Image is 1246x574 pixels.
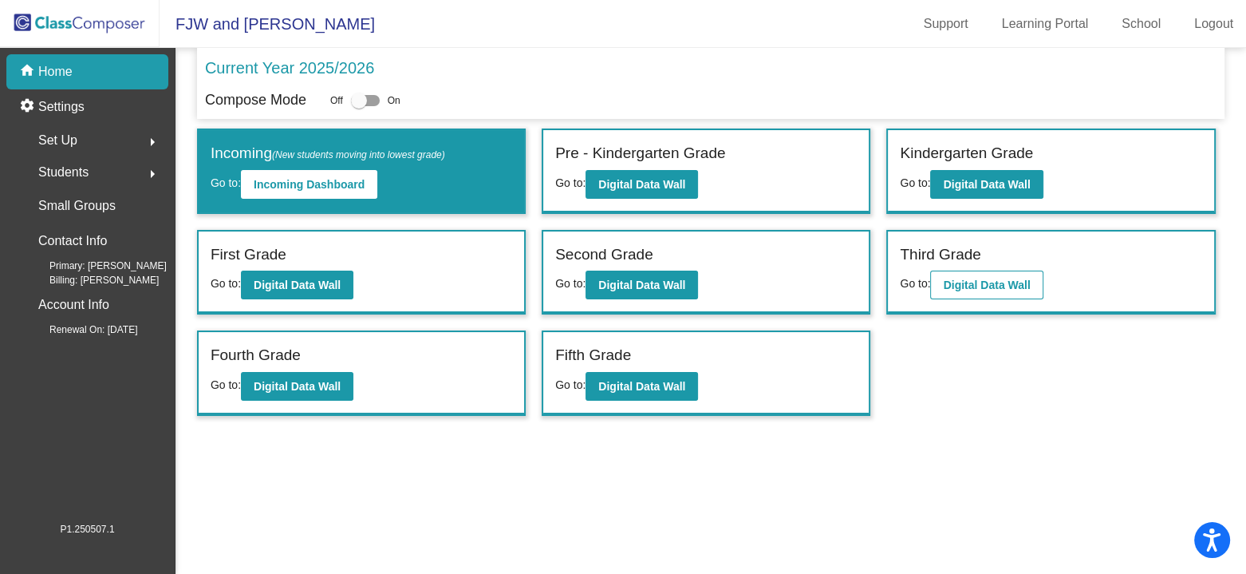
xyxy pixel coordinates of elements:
[205,56,374,80] p: Current Year 2025/2026
[989,11,1102,37] a: Learning Portal
[555,277,586,290] span: Go to:
[241,170,377,199] button: Incoming Dashboard
[211,142,445,165] label: Incoming
[555,176,586,189] span: Go to:
[38,129,77,152] span: Set Up
[24,323,137,337] span: Renewal On: [DATE]
[19,97,38,117] mat-icon: settings
[598,279,685,291] b: Digital Data Wall
[555,142,725,165] label: Pre - Kindergarten Grade
[900,176,930,189] span: Go to:
[598,178,685,191] b: Digital Data Wall
[900,243,980,267] label: Third Grade
[1109,11,1173,37] a: School
[943,178,1030,191] b: Digital Data Wall
[930,170,1043,199] button: Digital Data Wall
[211,344,301,367] label: Fourth Grade
[143,133,162,152] mat-icon: arrow_right
[272,149,445,160] span: (New students moving into lowest grade)
[586,170,698,199] button: Digital Data Wall
[330,93,343,108] span: Off
[911,11,981,37] a: Support
[211,277,241,290] span: Go to:
[38,62,73,81] p: Home
[555,378,586,391] span: Go to:
[1181,11,1246,37] a: Logout
[241,372,353,401] button: Digital Data Wall
[555,243,653,267] label: Second Grade
[598,380,685,393] b: Digital Data Wall
[143,164,162,184] mat-icon: arrow_right
[38,97,85,117] p: Settings
[900,277,930,290] span: Go to:
[38,161,89,184] span: Students
[211,378,241,391] span: Go to:
[943,279,1030,291] b: Digital Data Wall
[38,230,107,252] p: Contact Info
[38,195,116,217] p: Small Groups
[24,273,159,287] span: Billing: [PERSON_NAME]
[211,243,286,267] label: First Grade
[586,271,698,299] button: Digital Data Wall
[211,176,241,189] span: Go to:
[254,380,341,393] b: Digital Data Wall
[24,259,167,273] span: Primary: [PERSON_NAME]
[19,62,38,81] mat-icon: home
[930,271,1043,299] button: Digital Data Wall
[241,271,353,299] button: Digital Data Wall
[586,372,698,401] button: Digital Data Wall
[160,11,375,37] span: FJW and [PERSON_NAME]
[900,142,1033,165] label: Kindergarten Grade
[254,279,341,291] b: Digital Data Wall
[388,93,400,108] span: On
[254,178,365,191] b: Incoming Dashboard
[205,89,306,111] p: Compose Mode
[555,344,631,367] label: Fifth Grade
[38,294,109,316] p: Account Info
